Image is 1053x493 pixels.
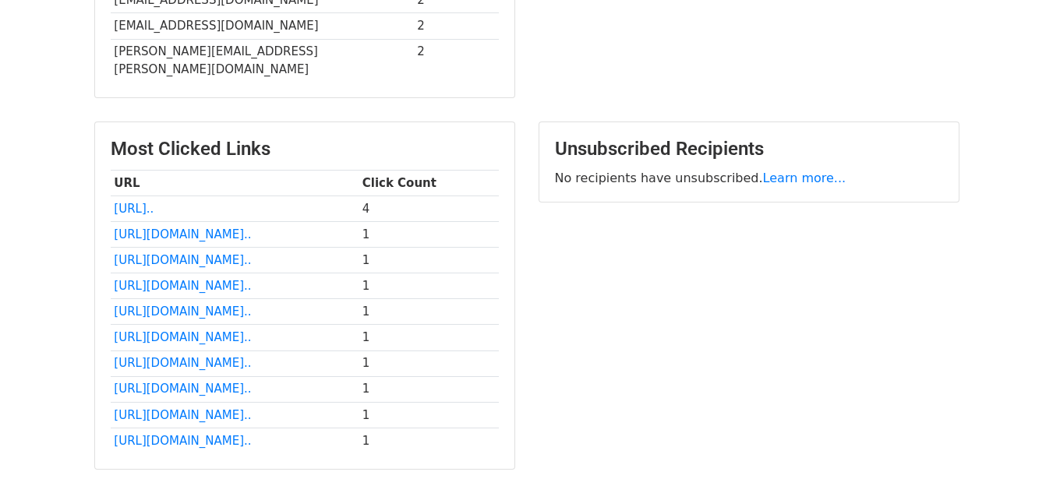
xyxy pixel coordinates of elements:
[359,325,499,350] td: 1
[555,138,943,160] h3: Unsubscribed Recipients
[114,356,251,370] a: [URL][DOMAIN_NAME]..
[359,222,499,248] td: 1
[114,382,251,396] a: [URL][DOMAIN_NAME]..
[114,227,251,241] a: [URL][DOMAIN_NAME]..
[359,195,499,221] td: 4
[975,418,1053,493] iframe: Chat Widget
[359,170,499,195] th: Click Count
[414,39,499,82] td: 2
[114,305,251,319] a: [URL][DOMAIN_NAME]..
[555,170,943,186] p: No recipients have unsubscribed.
[114,408,251,422] a: [URL][DOMAIN_NAME]..
[359,350,499,376] td: 1
[359,273,499,299] td: 1
[114,202,154,216] a: [URL]..
[359,402,499,428] td: 1
[114,330,251,344] a: [URL][DOMAIN_NAME]..
[111,138,499,160] h3: Most Clicked Links
[111,170,359,195] th: URL
[414,13,499,39] td: 2
[763,171,846,185] a: Learn more...
[359,428,499,453] td: 1
[359,248,499,273] td: 1
[359,299,499,325] td: 1
[359,376,499,402] td: 1
[114,253,251,267] a: [URL][DOMAIN_NAME]..
[114,279,251,293] a: [URL][DOMAIN_NAME]..
[114,434,251,448] a: [URL][DOMAIN_NAME]..
[111,39,414,82] td: [PERSON_NAME][EMAIL_ADDRESS][PERSON_NAME][DOMAIN_NAME]
[111,13,414,39] td: [EMAIL_ADDRESS][DOMAIN_NAME]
